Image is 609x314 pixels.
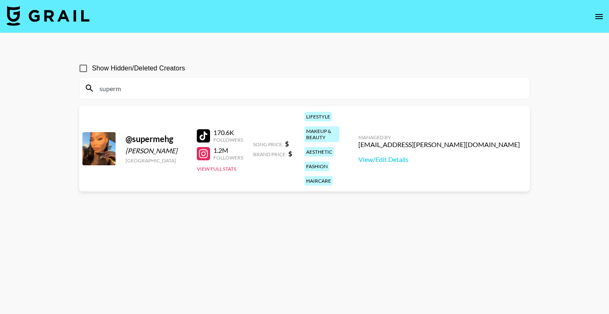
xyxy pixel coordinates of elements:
[358,140,520,149] div: [EMAIL_ADDRESS][PERSON_NAME][DOMAIN_NAME]
[285,140,289,147] strong: $
[7,6,89,26] img: Grail Talent
[126,134,187,144] div: @ supermehg
[288,150,292,157] strong: $
[213,155,243,161] div: Followers
[213,128,243,137] div: 170.6K
[358,134,520,140] div: Managed By
[304,112,332,121] div: lifestyle
[253,151,287,157] span: Brand Price:
[213,146,243,155] div: 1.2M
[94,82,524,95] input: Search by User Name
[358,155,520,164] a: View/Edit Details
[591,8,607,25] button: open drawer
[253,141,283,147] span: Song Price:
[92,63,185,73] span: Show Hidden/Deleted Creators
[126,147,187,155] div: [PERSON_NAME]
[304,176,333,186] div: haircare
[304,162,329,171] div: fashion
[304,126,339,142] div: makeup & beauty
[126,157,187,164] div: [GEOGRAPHIC_DATA]
[197,166,236,172] button: View Full Stats
[304,147,334,157] div: aesthetic
[213,137,243,143] div: Followers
